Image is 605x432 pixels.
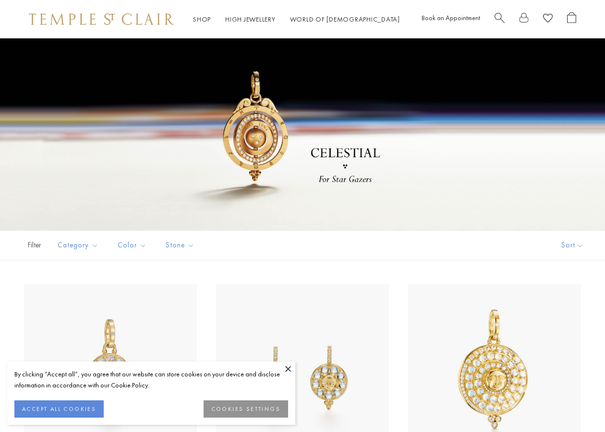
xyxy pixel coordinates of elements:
a: Open Shopping Bag [567,12,576,27]
a: High JewelleryHigh Jewellery [225,15,276,23]
a: Book an Appointment [422,13,480,22]
a: World of [DEMOGRAPHIC_DATA]World of [DEMOGRAPHIC_DATA] [290,15,400,23]
button: Color [110,234,154,256]
a: Search [495,12,505,27]
a: ShopShop [193,15,211,23]
nav: Main navigation [193,13,400,25]
span: Stone [161,239,202,251]
span: Category [53,239,106,251]
button: ACCEPT ALL COOKIES [14,400,104,418]
img: Temple St. Clair [29,13,174,25]
a: View Wishlist [543,12,553,27]
button: Stone [158,234,202,256]
button: Category [50,234,106,256]
span: Color [113,239,154,251]
iframe: Gorgias live chat messenger [557,387,595,422]
button: COOKIES SETTINGS [204,400,288,418]
div: By clicking “Accept all”, you agree that our website can store cookies on your device and disclos... [14,369,288,391]
button: Show sort by [540,231,605,260]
